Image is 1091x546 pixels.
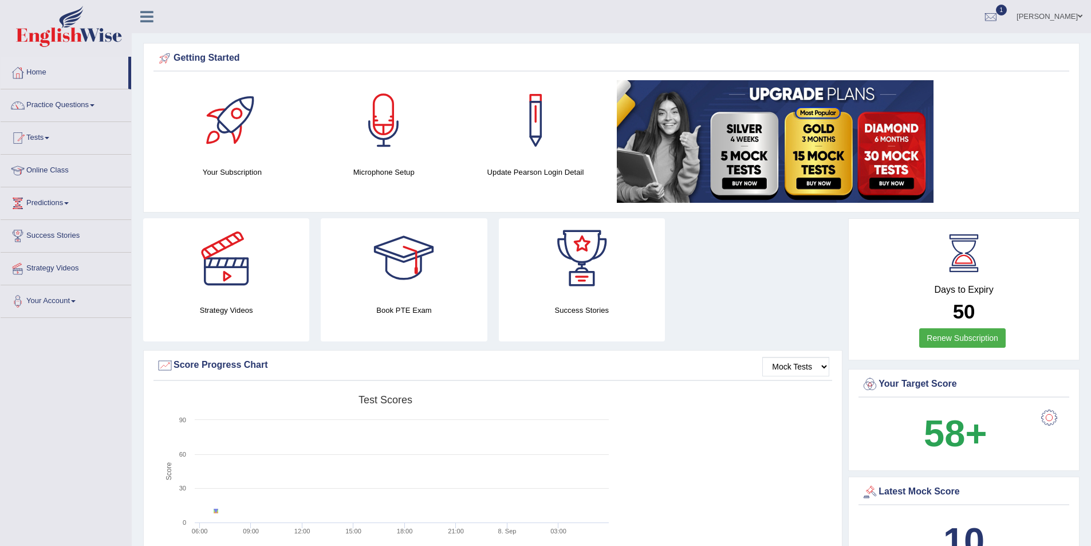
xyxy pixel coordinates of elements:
[498,528,517,535] tspan: 8. Sep
[996,5,1007,15] span: 1
[345,528,361,535] text: 15:00
[179,485,186,492] text: 30
[1,122,131,151] a: Tests
[1,89,131,118] a: Practice Questions
[162,166,302,178] h4: Your Subscription
[143,304,309,316] h4: Strategy Videos
[861,285,1066,295] h4: Days to Expiry
[466,166,606,178] h4: Update Pearson Login Detail
[314,166,454,178] h4: Microphone Setup
[861,376,1066,393] div: Your Target Score
[1,187,131,216] a: Predictions
[165,462,173,481] tspan: Score
[1,253,131,281] a: Strategy Videos
[550,528,566,535] text: 03:00
[359,394,412,406] tspan: Test scores
[192,528,208,535] text: 06:00
[156,50,1066,67] div: Getting Started
[861,484,1066,501] div: Latest Mock Score
[397,528,413,535] text: 18:00
[1,285,131,314] a: Your Account
[156,357,829,374] div: Score Progress Chart
[448,528,464,535] text: 21:00
[294,528,310,535] text: 12:00
[183,519,186,526] text: 0
[1,57,128,85] a: Home
[617,80,934,203] img: small5.jpg
[919,328,1006,348] a: Renew Subscription
[321,304,487,316] h4: Book PTE Exam
[1,220,131,249] a: Success Stories
[179,417,186,423] text: 90
[243,528,259,535] text: 09:00
[1,155,131,183] a: Online Class
[953,300,975,323] b: 50
[179,451,186,458] text: 60
[924,413,987,454] b: 58+
[499,304,665,316] h4: Success Stories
